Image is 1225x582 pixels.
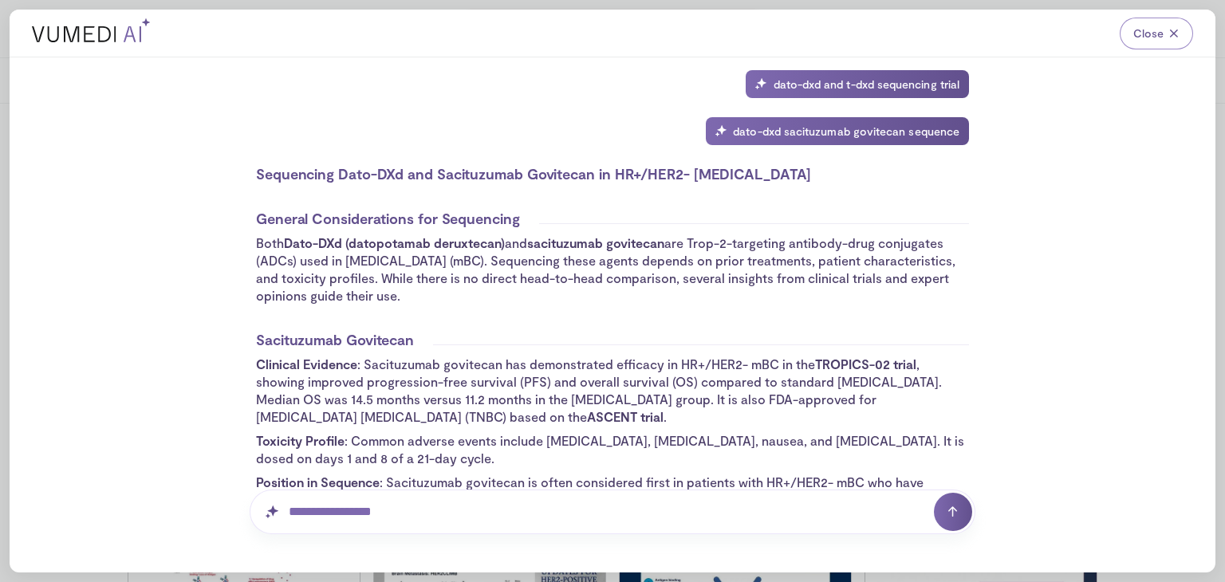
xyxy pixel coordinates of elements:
[706,117,969,145] div: dato-dxd sacituzumab govitecan sequence
[284,235,505,250] strong: Dato-DXd (datopotamab deruxtecan)
[256,433,345,448] strong: Toxicity Profile
[256,356,357,372] strong: Clinical Evidence
[256,234,969,305] p: Both and are Trop-2-targeting antibody-drug conjugates (ADCs) used in [MEDICAL_DATA] (mBC). Seque...
[527,235,664,250] strong: sacituzumab govitecan
[250,490,975,534] input: Question for AI
[256,474,969,526] li: : Sacituzumab govitecan is often considered first in patients with HR+/HER2- mBC who have progres...
[587,409,664,424] strong: ASCENT trial
[1133,26,1164,41] span: Close
[815,356,916,372] strong: TROPICS-02 trial
[746,70,969,98] div: dato-dxd and t-dxd sequencing trial
[256,474,380,490] strong: Position in Sequence
[256,330,433,349] h4: Sacituzumab Govitecan
[256,356,969,426] li: : Sacituzumab govitecan has demonstrated efficacy in HR+/HER2- mBC in the , showing improved prog...
[1120,18,1193,49] button: Close
[256,164,969,183] h3: Sequencing Dato-DXd and Sacituzumab Govitecan in HR+/HER2- [MEDICAL_DATA]
[32,18,150,42] img: vumedi-ai-logo.svg
[256,432,969,467] li: : Common adverse events include [MEDICAL_DATA], [MEDICAL_DATA], nausea, and [MEDICAL_DATA]. It is...
[256,209,539,228] h4: General Considerations for Sequencing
